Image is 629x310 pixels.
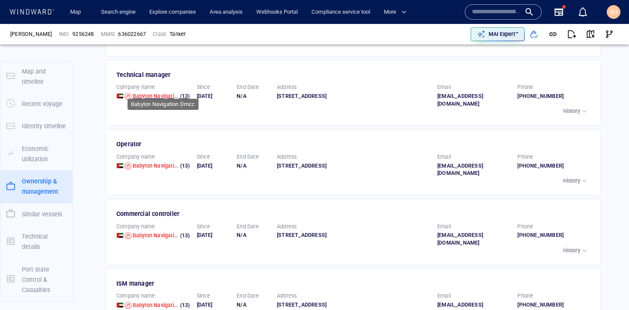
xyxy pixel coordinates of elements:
[178,162,190,170] span: (13)
[277,162,430,170] div: [STREET_ADDRESS]
[4,239,27,250] span: [DATE] 22:11
[72,30,94,38] span: 9256248
[437,292,451,300] p: Email
[4,150,27,160] span: [DATE] 00:14
[80,224,111,230] span: [DATE] 15:00
[473,31,486,44] div: Toggle map information layers
[277,153,297,161] p: Address
[561,245,591,257] button: History
[101,30,115,38] p: MMSI
[4,30,115,54] dl: [DATE] 07:14Draft Change8.99.5
[4,180,27,190] span: [DATE] 01:19
[4,257,115,300] dl: [DATE] 22:11Destination Change
[561,105,591,117] button: History
[197,292,211,300] p: Since
[237,153,259,161] p: End Date
[4,233,115,257] dl: [DATE] 22:11Draft Change12.612.7
[277,223,297,230] p: Address
[116,209,591,219] div: Commercial controller
[0,122,72,130] a: Identity timeline
[308,5,374,20] a: Compliance service tool
[40,104,92,110] span: [GEOGRAPHIC_DATA]
[40,200,110,207] span: [DATE] [GEOGRAPHIC_DATA]
[40,216,68,222] span: ETA change
[437,162,511,177] div: [EMAIL_ADDRESS][DOMAIN_NAME]
[4,210,115,233] dl: [DATE] 20:48ETA change[DATE] 03:00[DATE] 15:00
[4,77,115,114] dl: [DATE] 08:58Destination, ETA change[DATE] 12:00[DATE] 16:00SKIKDA[GEOGRAPHIC_DATA]
[384,7,406,17] span: More
[67,5,87,20] a: Map
[451,258,493,264] a: Improve this map
[40,263,87,269] span: Destination Change
[116,70,591,80] div: Technical manager
[98,5,139,20] a: Search engine
[40,127,92,134] span: [GEOGRAPHIC_DATA]
[277,92,430,100] div: [STREET_ADDRESS]
[197,153,211,161] p: Since
[489,30,519,38] p: MAI Expert™
[22,144,66,165] p: Economic utilization
[40,180,98,186] span: Destination, ETA change
[40,97,59,104] span: SKIKDA
[0,225,72,258] button: Technical details
[178,92,190,100] span: (13)
[118,30,146,38] div: 636022667
[517,231,591,239] div: [PHONE_NUMBER]
[40,157,110,164] span: [DATE] [GEOGRAPHIC_DATA]
[0,93,72,115] button: Recent voyage
[563,107,580,115] p: History
[178,301,190,309] span: (13)
[237,223,259,230] p: End Date
[578,7,588,17] div: Notification center
[562,25,581,44] button: Export report
[0,138,72,171] button: Economic utilization
[40,247,50,254] span: 12.6
[119,239,147,248] div: 30km
[116,139,591,149] div: Operator
[126,220,142,226] span: 7 days
[0,149,72,157] a: Economic utilization
[206,5,246,20] button: Area analysis
[4,263,27,273] span: [DATE] 22:11
[4,60,27,70] span: [DATE] 08:58
[133,93,196,99] span: Babylon Navigation Dmcc
[22,121,66,131] p: Identity timeline
[117,253,155,263] a: Mapbox logo
[4,174,115,210] dl: [DATE] 01:19Destination, ETA change[DATE] 16:00[DATE] 03:00[GEOGRAPHIC_DATA][DATE] [GEOGRAPHIC_DATA]
[133,162,190,170] a: Babylon Navigation Dmcc (13)
[80,91,111,97] span: [DATE] 16:00
[56,44,63,50] span: 9.5
[437,231,511,247] div: [EMAIL_ADDRESS][DOMAIN_NAME]
[4,120,27,130] span: [DATE] 22:13
[40,83,98,90] span: Destination, ETA change
[0,275,72,283] a: Port state Control & Casualties
[253,5,301,20] a: Webhooks Portal
[237,92,270,100] div: N/A
[4,83,27,94] span: [DATE] 08:58
[0,170,72,203] button: Ownership & management
[517,92,591,100] div: [PHONE_NUMBER]
[197,92,230,100] div: [DATE]
[517,301,591,309] div: [PHONE_NUMBER]
[4,36,27,47] span: [DATE] 07:14
[22,176,66,197] p: Ownership & management
[277,231,430,239] div: [STREET_ADDRESS]
[40,36,72,43] span: Draft Change
[600,25,619,44] button: Visual Link Analysis
[197,162,230,170] div: [DATE]
[133,92,190,100] a: Babylon Navigation Dmcc (13)
[446,31,459,44] div: Toggle vessel historical path
[40,91,71,97] span: [DATE] 12:00
[197,231,230,239] div: [DATE]
[116,278,591,289] div: ISM manager
[116,83,155,91] p: Company name
[0,258,72,301] button: Port state Control & Casualties
[133,232,190,239] a: Babylon Navigation Dmcc (13)
[0,115,72,137] button: Identity timeline
[0,60,72,93] button: Map and timeline
[133,301,190,309] a: Babylon Navigation Dmcc (13)
[197,223,211,230] p: Since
